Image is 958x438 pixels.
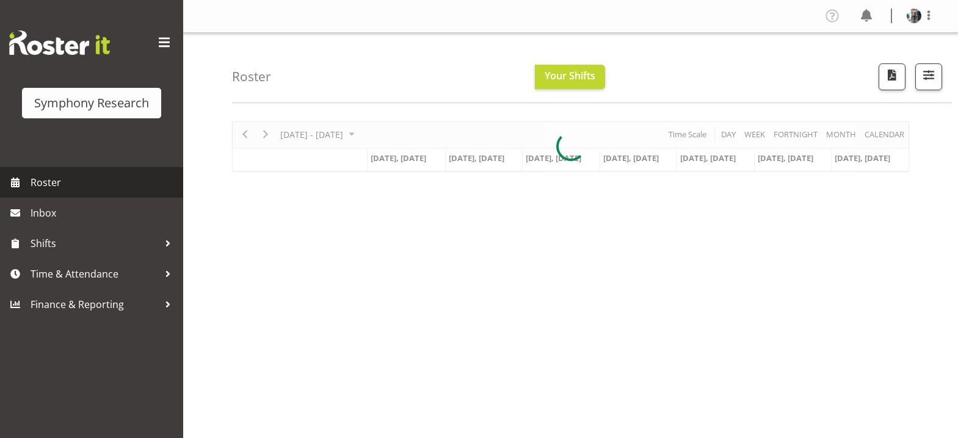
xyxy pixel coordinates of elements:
[34,94,149,112] div: Symphony Research
[31,265,159,283] span: Time & Attendance
[545,69,595,82] span: Your Shifts
[232,70,271,84] h4: Roster
[907,9,921,23] img: karen-rimmer509cc44dc399f68592e3a0628bc04820.png
[31,234,159,253] span: Shifts
[879,63,905,90] button: Download a PDF of the roster according to the set date range.
[9,31,110,55] img: Rosterit website logo
[31,204,177,222] span: Inbox
[535,65,605,89] button: Your Shifts
[31,173,177,192] span: Roster
[915,63,942,90] button: Filter Shifts
[31,295,159,314] span: Finance & Reporting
